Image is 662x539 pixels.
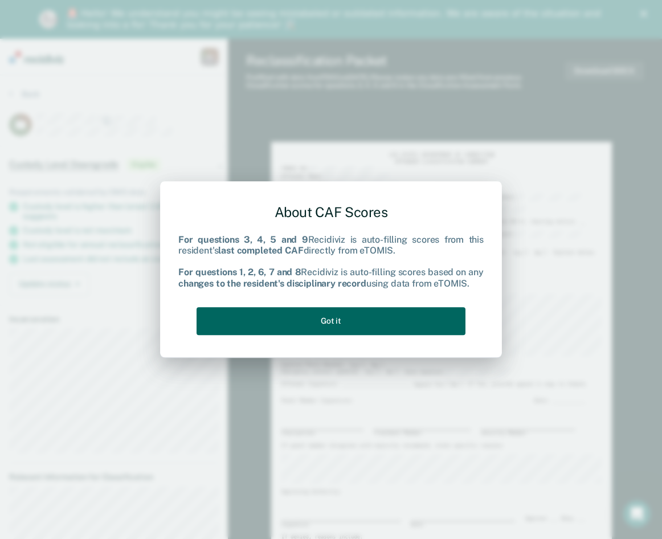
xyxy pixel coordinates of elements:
[178,195,484,230] div: About CAF Scores
[640,10,652,17] div: Close
[39,10,58,28] img: Profile image for Kim
[67,8,604,31] div: 🚨 Hello! We understand you might be seeing mislabeled or outdated information. We are aware of th...
[178,278,366,289] b: changes to the resident's disciplinary record
[197,307,465,335] button: Got it
[218,245,303,256] b: last completed CAF
[178,234,484,289] div: Recidiviz is auto-filling scores from this resident's directly from eTOMIS. Recidiviz is auto-fil...
[178,267,301,278] b: For questions 1, 2, 6, 7 and 8
[178,234,308,245] b: For questions 3, 4, 5 and 9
